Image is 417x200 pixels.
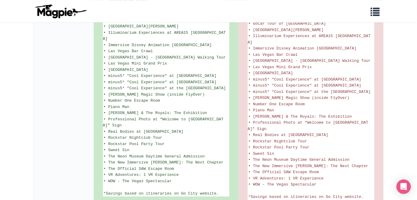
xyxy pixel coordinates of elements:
[103,135,162,140] span: • Rockstar Nightclub Tour
[248,170,319,174] span: • The Official SAW Escape Room
[103,173,179,177] span: • VR Adventures: 1 VR Experience
[248,195,364,199] span: *Savings based on itineraries on Go City website.
[248,157,349,162] span: • The Neon Museum Daytime General Admission
[248,46,357,51] span: • Immersive Disney Animation [GEOGRAPHIC_DATA]
[248,83,361,88] span: • minus5* "Cool Experience" at [GEOGRAPHIC_DATA]
[248,28,324,32] span: • [GEOGRAPHIC_DATA][PERSON_NAME]
[248,182,317,187] span: • WOW - The Vegas Spectacular
[103,167,174,171] span: • The Official SAW Escape Room
[248,96,349,100] span: • [PERSON_NAME] Magic Show (inside FlyOver)
[103,154,205,159] span: • The Neon Museum Daytime General Admission
[248,59,371,63] span: • [GEOGRAPHIC_DATA] - [GEOGRAPHIC_DATA] Walking Tour
[103,68,148,72] span: • [GEOGRAPHIC_DATA]
[248,21,326,26] span: • GoCar Tour of [GEOGRAPHIC_DATA]
[33,4,88,18] img: logo-ab69f6fb50320c5b225c76a69d11143b.png
[248,120,368,131] span: • Professional Photo at “Welcome to [GEOGRAPHIC_DATA]” Sign
[103,160,224,165] span: • The New Immersive [PERSON_NAME]: The Next Chapter
[103,142,165,146] span: • Rockstar Pool Party Tour
[103,49,153,53] span: • Las Vegas Bar Crawl
[103,74,216,78] span: • minus5* "Cool Experience" at [GEOGRAPHIC_DATA]
[103,98,160,103] span: • Number One Escape Room
[248,71,293,75] span: • [GEOGRAPHIC_DATA]
[103,24,179,29] span: • [GEOGRAPHIC_DATA][PERSON_NAME]
[103,55,226,60] span: • [GEOGRAPHIC_DATA] - [GEOGRAPHIC_DATA] Walking Tour
[103,92,205,97] span: • [PERSON_NAME] Magic Show (inside FlyOver)
[248,164,368,168] span: • The New Immersive [PERSON_NAME]: The Next Chapter
[103,129,183,134] span: • Real Bodies at [GEOGRAPHIC_DATA]
[103,117,224,128] span: • Professional Photo at “Welcome to [GEOGRAPHIC_DATA]” Sign
[103,80,216,84] span: • minus5* "Cool Experience" at [GEOGRAPHIC_DATA]
[248,34,371,45] span: • Illuminarium Experiences at AREA15 [GEOGRAPHIC_DATA]
[103,61,167,66] span: • Las Vegas Mini Grand Prix
[103,86,226,90] span: • minus5* "Cool Experience" at the [GEOGRAPHIC_DATA]
[248,65,312,69] span: • Las Vegas Mini Grand Prix
[248,139,307,144] span: • Rockstar Nightclub Tour
[248,108,274,113] span: • Piano Man
[248,77,361,82] span: • minus5* "Cool Experience" at [GEOGRAPHIC_DATA]
[103,30,226,41] span: • Illuminarium Experiences at AREA15 [GEOGRAPHIC_DATA]
[248,133,328,137] span: • Real Bodies at [GEOGRAPHIC_DATA]
[103,105,129,109] span: • Piano Man
[248,52,298,57] span: • Las Vegas Bar Crawl
[248,102,305,106] span: • Number One Escape Room
[103,179,172,183] span: • WOW - The Vegas Spectacular
[248,90,371,94] span: • minus5* "Cool Experience" at the [GEOGRAPHIC_DATA]
[103,111,207,115] span: • [PERSON_NAME] & The Royals: The Exhibition
[248,114,352,119] span: • [PERSON_NAME] & The Royals: The Exhibition
[103,191,219,196] span: *Savings based on itineraries on Go City website.
[248,151,274,156] span: • Sweet Sin
[103,43,212,47] span: • Immersive Disney Animation [GEOGRAPHIC_DATA]
[103,148,129,152] span: • Sweet Sin
[103,18,181,23] span: • GoCar Tour of [GEOGRAPHIC_DATA]
[248,145,310,150] span: • Rockstar Pool Party Tour
[396,179,411,194] div: Open Intercom Messenger
[248,176,324,181] span: • VR Adventures: 1 VR Experience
